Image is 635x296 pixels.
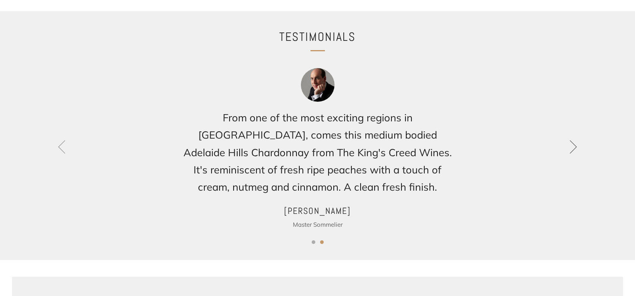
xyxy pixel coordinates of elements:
[181,219,454,231] p: Master Sommelier
[181,109,454,196] h2: From one of the most exciting regions in [GEOGRAPHIC_DATA], comes this medium bodied Adelaide Hil...
[181,203,454,219] h4: [PERSON_NAME]
[320,240,324,244] button: 2
[312,240,315,244] button: 1
[185,27,450,46] h2: Testimonials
